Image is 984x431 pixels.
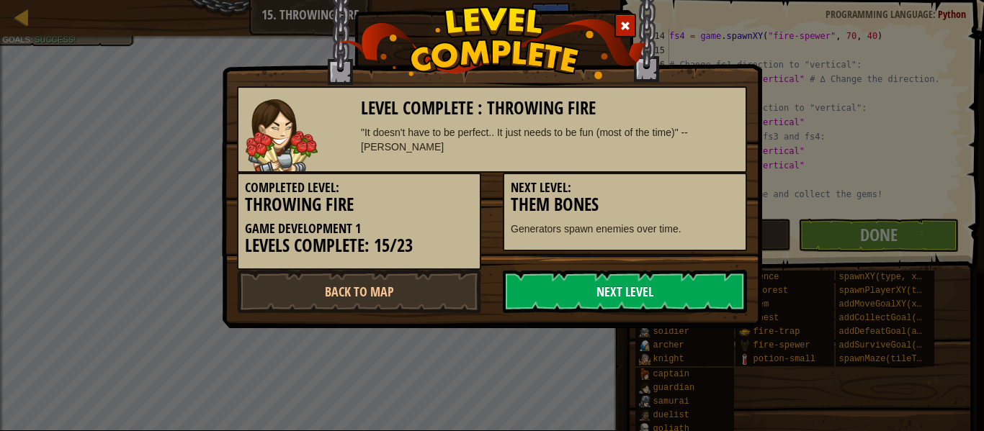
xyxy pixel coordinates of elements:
h3: Them Bones [511,195,739,214]
a: Back to Map [237,270,481,313]
h3: Level Complete : Throwing Fire [361,99,739,118]
h5: Next Level: [511,181,739,195]
div: "It doesn't have to be perfect.. It just needs to be fun (most of the time)" -- [PERSON_NAME] [361,125,739,154]
img: level_complete.png [338,6,647,79]
img: guardian.png [246,99,318,171]
h5: Game Development 1 [245,222,473,236]
h3: Throwing Fire [245,195,473,214]
p: Generators spawn enemies over time. [511,222,739,236]
h3: Levels Complete: 15/23 [245,236,473,255]
h5: Completed Level: [245,181,473,195]
a: Next Level [503,270,747,313]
